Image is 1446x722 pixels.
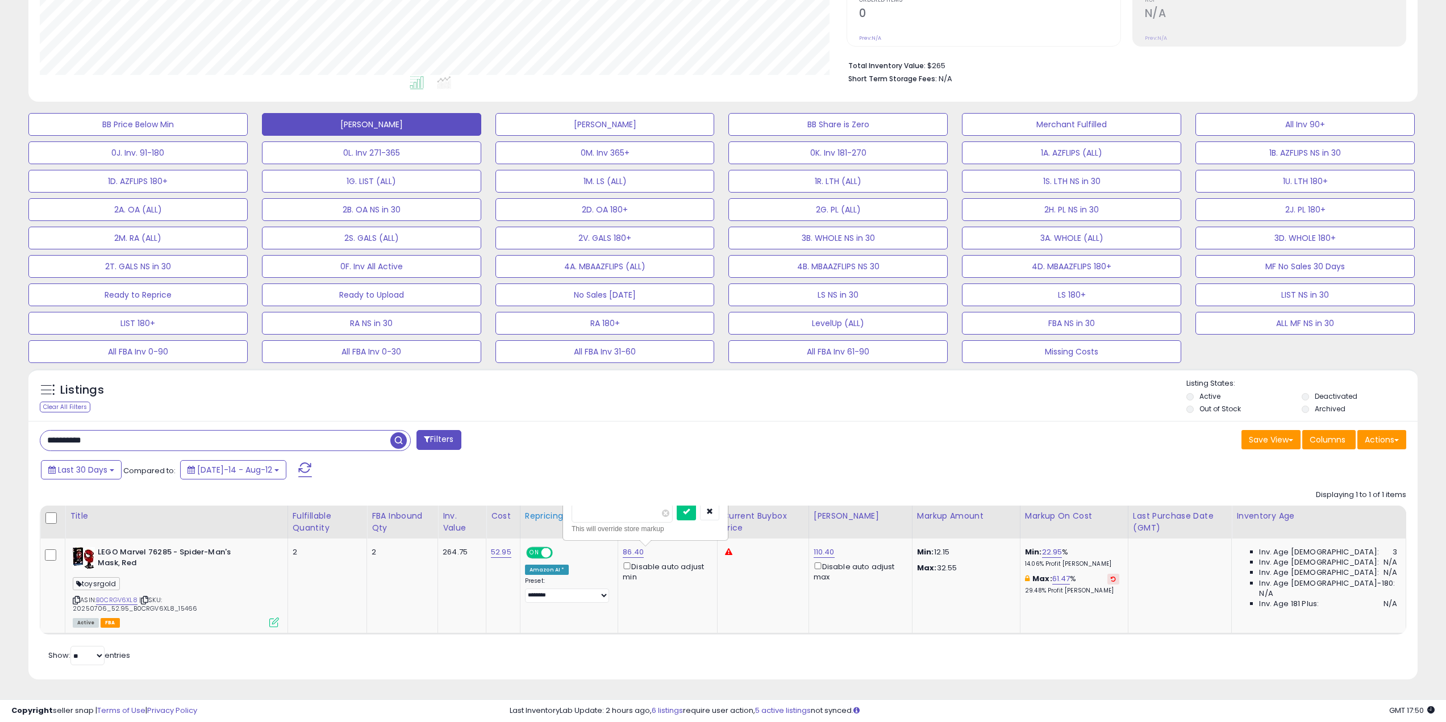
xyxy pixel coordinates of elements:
small: Prev: N/A [859,35,881,41]
button: LS 180+ [962,283,1181,306]
strong: Max: [917,562,937,573]
span: N/A [1384,567,1397,578]
li: $265 [848,58,1398,72]
b: Min: [1025,546,1042,557]
div: Repricing [525,510,614,522]
button: FBA NS in 30 [962,312,1181,335]
button: 2J. PL 180+ [1195,198,1415,221]
button: 1A. AZFLIPS (ALL) [962,141,1181,164]
div: Title [70,510,283,522]
span: N/A [939,73,952,84]
p: 12.15 [917,547,1011,557]
button: LS NS in 30 [728,283,948,306]
span: Inv. Age [DEMOGRAPHIC_DATA]: [1259,567,1379,578]
button: Ready to Reprice [28,283,248,306]
div: Markup Amount [917,510,1015,522]
div: 2 [372,547,429,557]
strong: Min: [917,546,934,557]
a: Terms of Use [97,705,145,716]
h2: 0 [859,7,1120,22]
button: 0K. Inv 181-270 [728,141,948,164]
button: All FBA Inv 61-90 [728,340,948,363]
button: Missing Costs [962,340,1181,363]
button: Filters [416,430,461,450]
div: Cost [491,510,515,522]
div: [PERSON_NAME] [814,510,907,522]
button: RA 180+ [495,312,715,335]
div: Inventory Age [1236,510,1401,522]
a: 22.95 [1042,546,1062,558]
strong: Copyright [11,705,53,716]
a: 61.47 [1052,573,1070,585]
small: Prev: N/A [1145,35,1167,41]
button: 3D. WHOLE 180+ [1195,227,1415,249]
button: LevelUp (ALL) [728,312,948,335]
div: seller snap | | [11,706,197,716]
span: N/A [1259,589,1273,599]
div: FBA inbound Qty [372,510,433,534]
div: ASIN: [73,547,279,626]
p: Listing States: [1186,378,1418,389]
button: 2V. GALS 180+ [495,227,715,249]
button: 2M. RA (ALL) [28,227,248,249]
button: 2S. GALS (ALL) [262,227,481,249]
button: All FBA Inv 0-30 [262,340,481,363]
div: Clear All Filters [40,402,90,412]
button: 4D. MBAAZFLIPS 180+ [962,255,1181,278]
button: MF No Sales 30 Days [1195,255,1415,278]
button: LIST 180+ [28,312,248,335]
div: 2 [293,547,359,557]
p: 29.48% Profit [PERSON_NAME] [1025,587,1119,595]
button: 1U. LTH 180+ [1195,170,1415,193]
a: 6 listings [652,705,683,716]
div: Last Purchase Date (GMT) [1133,510,1227,534]
span: | SKU: 20250706_52.95_B0CRGV6XL8_15466 [73,595,197,612]
button: 2T. GALS NS in 30 [28,255,248,278]
div: 264.75 [443,547,477,557]
button: Merchant Fulfilled [962,113,1181,136]
button: 2H. PL NS in 30 [962,198,1181,221]
span: All listings currently available for purchase on Amazon [73,618,99,628]
button: Last 30 Days [41,460,122,479]
label: Out of Stock [1199,404,1241,414]
span: 3 [1393,547,1397,557]
span: Compared to: [123,465,176,476]
span: FBA [101,618,120,628]
button: 3B. WHOLE NS in 30 [728,227,948,249]
span: N/A [1384,557,1397,567]
label: Deactivated [1315,391,1357,401]
span: Inv. Age 181 Plus: [1259,599,1319,609]
button: 2B. OA NS in 30 [262,198,481,221]
button: All FBA Inv 31-60 [495,340,715,363]
div: Last InventoryLab Update: 2 hours ago, require user action, not synced. [510,706,1435,716]
label: Archived [1315,404,1345,414]
button: 1S. LTH NS in 30 [962,170,1181,193]
span: Last 30 Days [58,464,107,475]
span: N/A [1384,599,1397,609]
span: 2025-09-12 17:50 GMT [1389,705,1435,716]
span: [DATE]-14 - Aug-12 [197,464,272,475]
a: B0CRGV6XL8 [96,595,137,605]
button: [PERSON_NAME] [262,113,481,136]
button: 0M. Inv 365+ [495,141,715,164]
button: 4A. MBAAZFLIPS (ALL) [495,255,715,278]
button: 1R. LTH (ALL) [728,170,948,193]
a: Privacy Policy [147,705,197,716]
button: 2G. PL (ALL) [728,198,948,221]
button: ALL MF NS in 30 [1195,312,1415,335]
span: ON [527,548,541,558]
div: % [1025,547,1119,568]
b: Total Inventory Value: [848,61,926,70]
span: Inv. Age [DEMOGRAPHIC_DATA]-180: [1259,578,1395,589]
button: BB Price Below Min [28,113,248,136]
button: 1D. AZFLIPS 180+ [28,170,248,193]
button: [DATE]-14 - Aug-12 [180,460,286,479]
p: 32.55 [917,563,1011,573]
div: Disable auto adjust min [623,560,709,582]
h2: N/A [1145,7,1406,22]
span: Show: entries [48,650,130,661]
h5: Listings [60,382,104,398]
div: Inv. value [443,510,481,534]
button: 0F. Inv All Active [262,255,481,278]
button: 1G. LIST (ALL) [262,170,481,193]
